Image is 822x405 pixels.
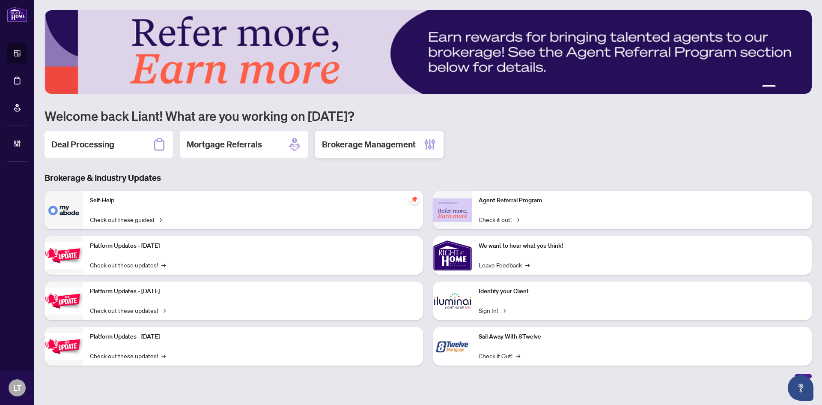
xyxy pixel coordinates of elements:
[479,260,530,270] a: Leave Feedback→
[45,172,812,184] h3: Brokerage & Industry Updates
[161,306,166,315] span: →
[800,85,803,89] button: 5
[45,288,83,315] img: Platform Updates - July 8, 2025
[158,215,162,224] span: →
[90,287,416,296] p: Platform Updates - [DATE]
[13,382,21,394] span: LT
[45,10,812,94] img: Slide 0
[762,85,776,89] button: 1
[479,306,506,315] a: Sign In!→
[90,215,162,224] a: Check out these guides!→
[479,215,519,224] a: Check it out!→
[90,351,166,360] a: Check out these updates!→
[433,198,472,222] img: Agent Referral Program
[45,242,83,269] img: Platform Updates - July 21, 2025
[515,215,519,224] span: →
[479,287,805,296] p: Identify your Client
[161,260,166,270] span: →
[51,138,114,150] h2: Deal Processing
[479,196,805,205] p: Agent Referral Program
[90,332,416,342] p: Platform Updates - [DATE]
[7,6,27,22] img: logo
[187,138,262,150] h2: Mortgage Referrals
[45,191,83,229] img: Self-Help
[322,138,416,150] h2: Brokerage Management
[433,282,472,320] img: Identify your Client
[479,241,805,251] p: We want to hear what you think!
[161,351,166,360] span: →
[793,85,796,89] button: 4
[786,85,789,89] button: 3
[525,260,530,270] span: →
[779,85,783,89] button: 2
[479,351,520,360] a: Check it Out!→
[788,375,813,401] button: Open asap
[90,196,416,205] p: Self-Help
[45,333,83,360] img: Platform Updates - June 23, 2025
[516,351,520,360] span: →
[409,194,420,204] span: pushpin
[501,306,506,315] span: →
[45,108,812,124] h1: Welcome back Liant! What are you working on [DATE]?
[90,306,166,315] a: Check out these updates!→
[433,327,472,366] img: Sail Away With 8Twelve
[90,260,166,270] a: Check out these updates!→
[479,332,805,342] p: Sail Away With 8Twelve
[433,236,472,275] img: We want to hear what you think!
[90,241,416,251] p: Platform Updates - [DATE]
